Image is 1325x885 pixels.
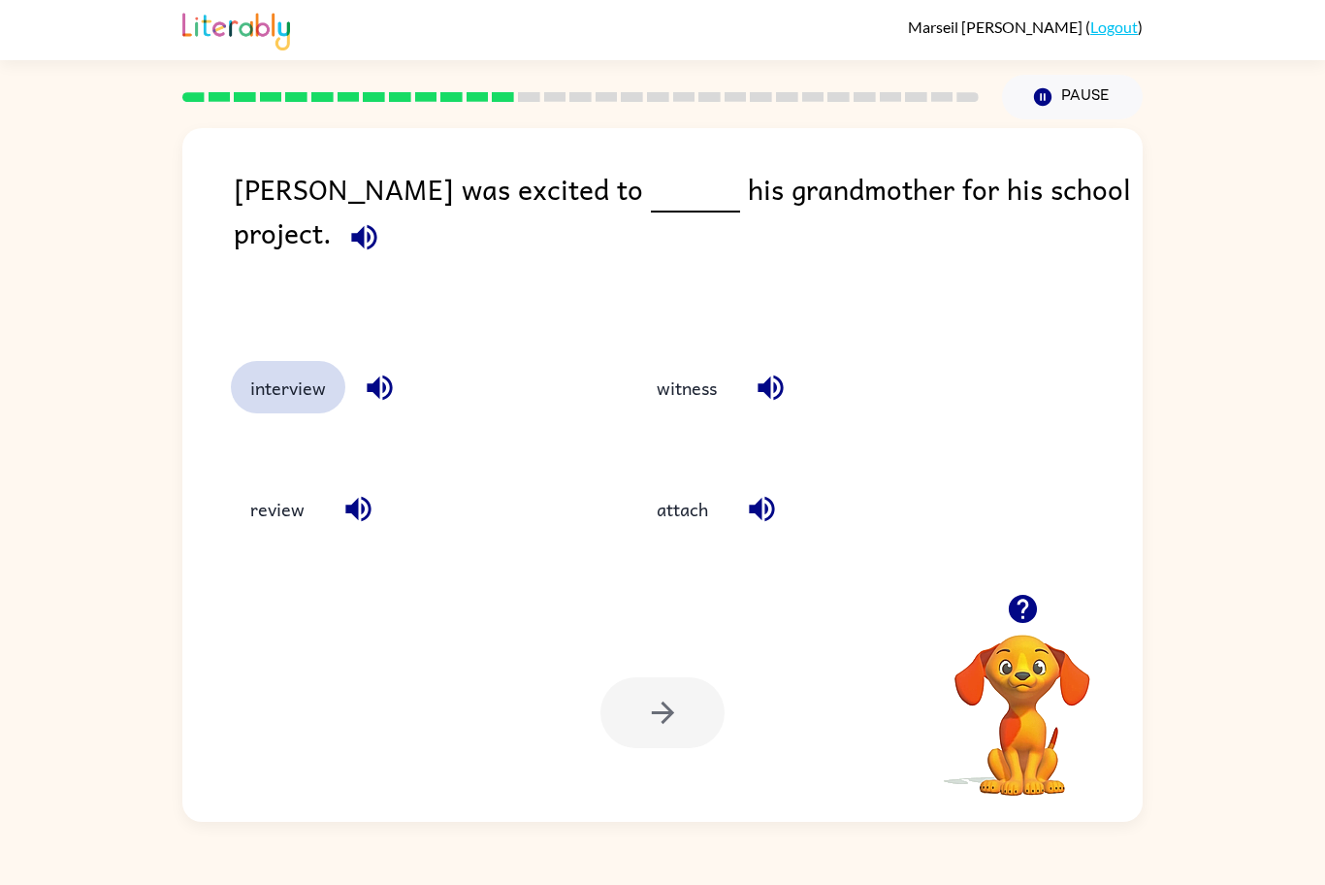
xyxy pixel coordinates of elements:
[637,361,736,413] button: witness
[637,482,727,535] button: attach
[234,167,1143,322] div: [PERSON_NAME] was excited to his grandmother for his school project.
[1002,75,1143,119] button: Pause
[231,361,345,413] button: interview
[908,17,1085,36] span: Marseil [PERSON_NAME]
[231,482,324,535] button: review
[925,605,1119,799] video: Your browser must support playing .mp4 files to use Literably. Please try using another browser.
[908,17,1143,36] div: ( )
[182,8,290,50] img: Literably
[1090,17,1138,36] a: Logout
